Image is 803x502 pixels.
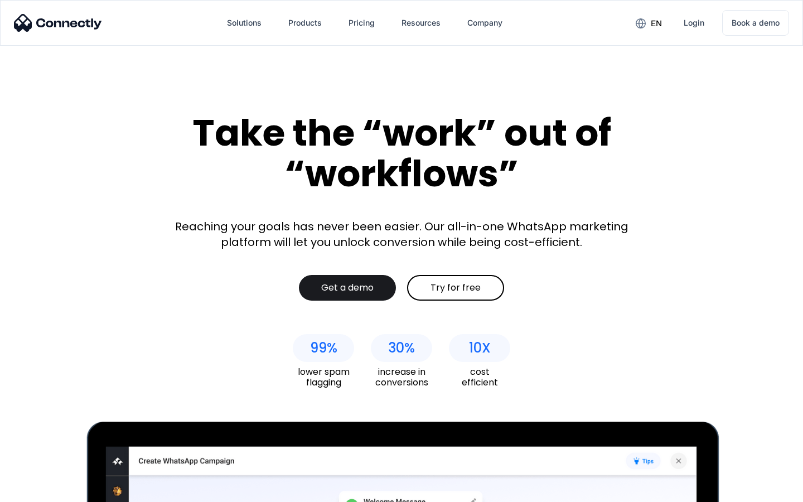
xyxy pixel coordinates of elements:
[151,113,652,194] div: Take the “work” out of “workflows”
[722,10,789,36] a: Book a demo
[684,15,704,31] div: Login
[340,9,384,36] a: Pricing
[288,15,322,31] div: Products
[310,340,337,356] div: 99%
[321,282,374,293] div: Get a demo
[430,282,481,293] div: Try for free
[293,366,354,388] div: lower spam flagging
[11,482,67,498] aside: Language selected: English
[22,482,67,498] ul: Language list
[401,15,441,31] div: Resources
[675,9,713,36] a: Login
[449,366,510,388] div: cost efficient
[467,15,502,31] div: Company
[349,15,375,31] div: Pricing
[388,340,415,356] div: 30%
[299,275,396,301] a: Get a demo
[651,16,662,31] div: en
[167,219,636,250] div: Reaching your goals has never been easier. Our all-in-one WhatsApp marketing platform will let yo...
[227,15,262,31] div: Solutions
[469,340,491,356] div: 10X
[14,14,102,32] img: Connectly Logo
[407,275,504,301] a: Try for free
[371,366,432,388] div: increase in conversions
